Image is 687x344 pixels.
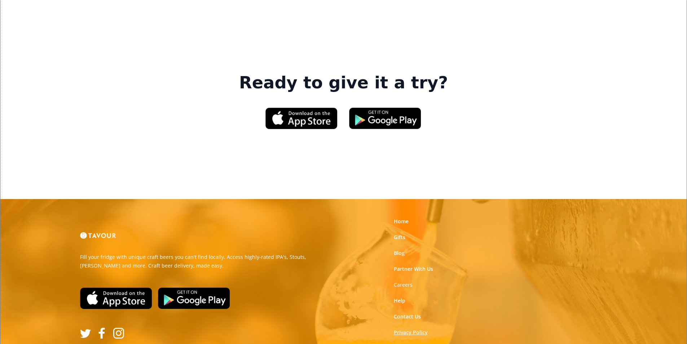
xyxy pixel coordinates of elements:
[394,297,405,304] a: Help
[394,313,421,320] a: Contact Us
[394,329,428,336] a: Privacy Policy
[394,265,433,273] a: Partner With Us
[394,281,413,288] strong: Careers
[394,281,413,288] a: Careers
[394,250,405,257] a: Blog
[394,234,405,241] a: Gifts
[239,73,448,93] strong: Ready to give it a try?
[394,218,409,225] a: Home
[80,253,338,270] p: Fill your fridge with unique craft beers you can't find locally. Access highly-rated IPA's, Stout...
